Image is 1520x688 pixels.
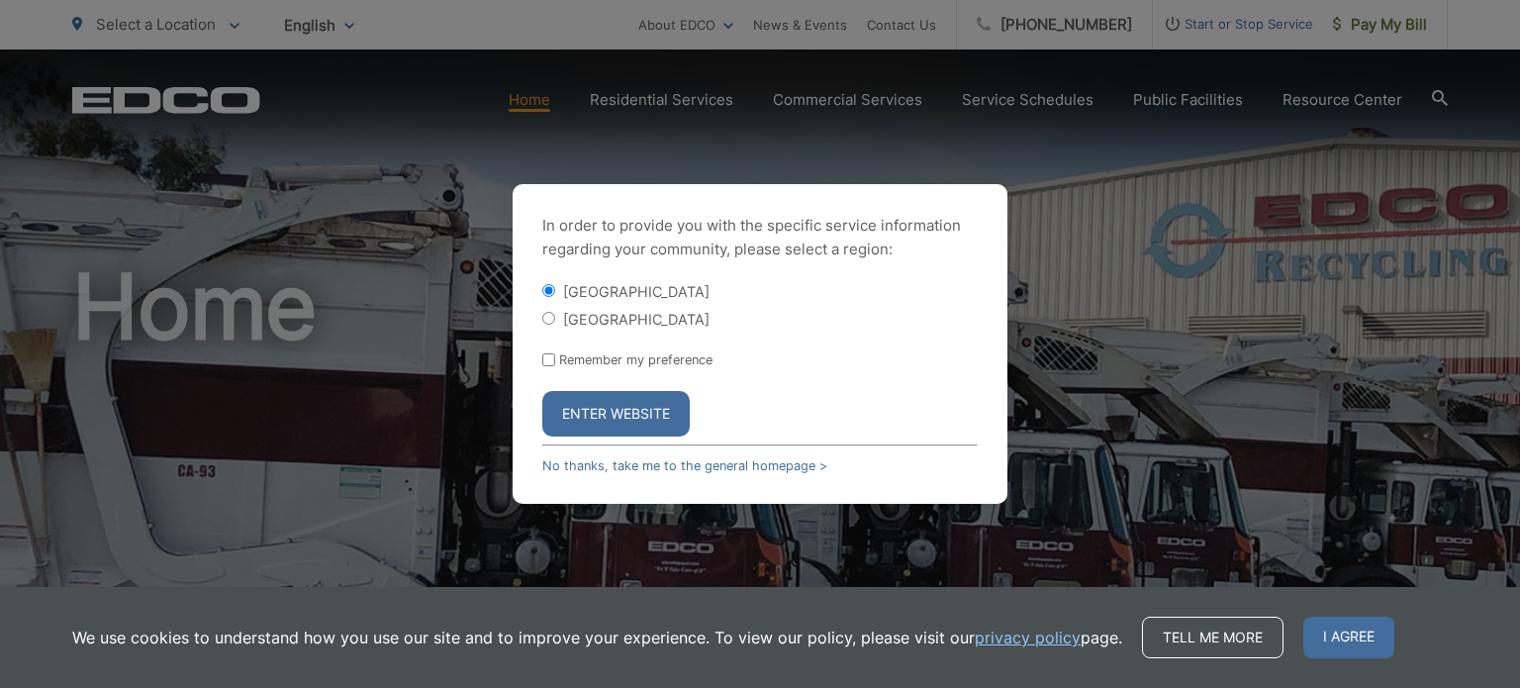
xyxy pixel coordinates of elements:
p: In order to provide you with the specific service information regarding your community, please se... [542,214,978,261]
a: Tell me more [1142,617,1283,658]
label: [GEOGRAPHIC_DATA] [563,311,710,328]
a: No thanks, take me to the general homepage > [542,458,827,473]
label: [GEOGRAPHIC_DATA] [563,283,710,300]
label: Remember my preference [559,352,712,367]
span: I agree [1303,617,1394,658]
button: Enter Website [542,391,690,437]
p: We use cookies to understand how you use our site and to improve your experience. To view our pol... [72,626,1122,649]
a: privacy policy [975,626,1081,649]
